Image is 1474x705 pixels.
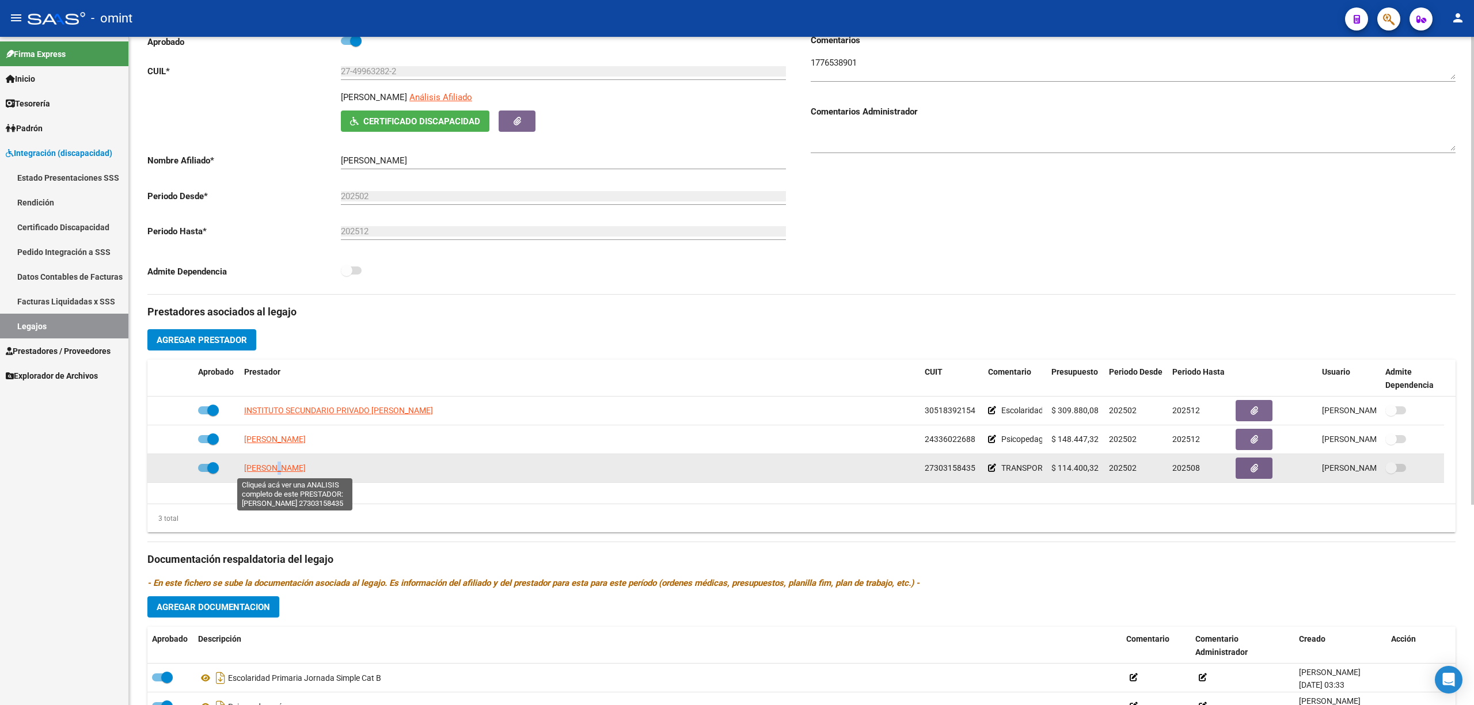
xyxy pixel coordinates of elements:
datatable-header-cell: Creado [1294,627,1386,665]
span: 27303158435 [925,463,975,472]
datatable-header-cell: Periodo Desde [1104,360,1168,398]
span: [DATE] 03:33 [1299,680,1344,689]
datatable-header-cell: CUIT [920,360,983,398]
span: Inicio [6,73,35,85]
p: [PERSON_NAME] [341,91,407,104]
datatable-header-cell: Acción [1386,627,1444,665]
div: Open Intercom Messenger [1435,666,1462,693]
button: Certificado Discapacidad [341,110,489,132]
span: Admite Dependencia [1385,367,1434,390]
span: 202512 [1172,435,1200,444]
span: $ 309.880,08 [1051,406,1099,415]
datatable-header-cell: Presupuesto [1047,360,1104,398]
span: 202502 [1109,463,1137,472]
span: 202502 [1109,406,1137,415]
span: Acción [1391,634,1416,643]
span: 30518392154 [925,406,975,415]
span: Comentario [988,367,1031,376]
span: Explorador de Archivos [6,369,98,382]
span: Firma Express [6,48,66,60]
span: Comentario [1126,634,1169,643]
span: Creado [1299,634,1325,643]
datatable-header-cell: Usuario [1317,360,1381,398]
datatable-header-cell: Aprobado [193,360,240,398]
p: Periodo Desde [147,190,341,203]
datatable-header-cell: Comentario [983,360,1047,398]
h3: Documentación respaldatoria del legajo [147,551,1456,567]
p: Aprobado [147,36,341,48]
datatable-header-cell: Prestador [240,360,920,398]
span: [PERSON_NAME] [244,463,306,472]
datatable-header-cell: Descripción [193,627,1122,665]
span: Aprobado [198,367,234,376]
h3: Prestadores asociados al legajo [147,304,1456,320]
span: 202512 [1172,406,1200,415]
span: Aprobado [152,634,188,643]
div: Escolaridad Primaria Jornada Simple Cat B [198,669,1117,687]
span: [PERSON_NAME] [1299,668,1361,677]
span: [PERSON_NAME] [DATE] [1322,435,1412,444]
button: Agregar Documentacion [147,596,279,618]
p: Admite Dependencia [147,265,341,278]
span: Comentario Administrador [1195,634,1248,657]
datatable-header-cell: Aprobado [147,627,193,665]
span: Usuario [1322,367,1350,376]
span: Periodo Hasta [1172,367,1225,376]
span: CUIT [925,367,943,376]
span: 202502 [1109,435,1137,444]
div: 3 total [147,512,178,525]
span: Escolaridad Primaria Jornada Simple Cat B [1001,406,1154,415]
span: 202508 [1172,463,1200,472]
span: Certificado Discapacidad [363,116,480,127]
mat-icon: menu [9,11,23,25]
span: Agregar Prestador [157,335,247,345]
span: Análisis Afiliado [409,92,472,102]
span: $ 148.447,32 [1051,435,1099,444]
h3: Comentarios Administrador [811,105,1456,118]
p: Nombre Afiliado [147,154,341,167]
span: [PERSON_NAME] [DATE] [1322,406,1412,415]
p: Periodo Hasta [147,225,341,238]
datatable-header-cell: Comentario [1122,627,1191,665]
span: Psicopedagogía // según caso 35534617/01 se extiende periodo [1001,435,1230,444]
span: Periodo Desde [1109,367,1163,376]
h3: Comentarios [811,34,1456,47]
span: [PERSON_NAME] [DATE] [1322,463,1412,472]
span: TRANSPORTE Educativo (2057 kms) [1001,463,1131,472]
span: Padrón [6,122,43,135]
span: Prestadores / Proveedores [6,345,111,357]
span: Presupuesto [1051,367,1098,376]
span: Prestador [244,367,280,376]
span: Tesorería [6,97,50,110]
span: [PERSON_NAME] [244,435,306,444]
mat-icon: person [1451,11,1465,25]
span: 24336022688 [925,435,975,444]
span: Integración (discapacidad) [6,147,112,159]
button: Agregar Prestador [147,329,256,350]
span: Agregar Documentacion [157,602,270,612]
span: Descripción [198,634,241,643]
i: - En este fichero se sube la documentación asociada al legajo. Es información del afiliado y del ... [147,578,920,588]
span: INSTITUTO SECUNDARIO PRIVADO [PERSON_NAME] [244,406,433,415]
i: Descargar documento [213,669,228,687]
p: CUIL [147,65,341,78]
datatable-header-cell: Admite Dependencia [1381,360,1444,398]
span: $ 114.400,32 [1051,463,1099,472]
datatable-header-cell: Periodo Hasta [1168,360,1231,398]
span: - omint [91,6,132,31]
datatable-header-cell: Comentario Administrador [1191,627,1294,665]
